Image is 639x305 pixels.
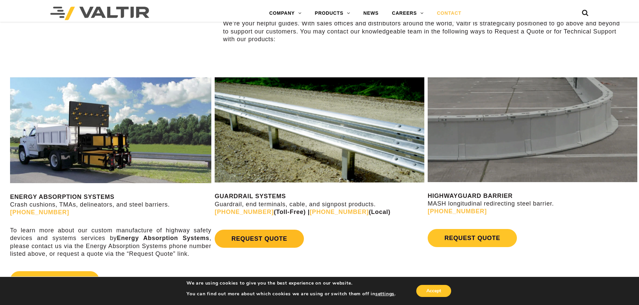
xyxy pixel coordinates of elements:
strong: (Toll-Free) | (Local) [215,209,390,215]
button: settings [375,291,394,297]
a: COMPANY [263,7,308,20]
a: REQUEST QUOTE [428,229,517,247]
a: CAREERS [385,7,430,20]
a: REQUEST QUOTE [10,271,99,289]
strong: GUARDRAIL SYSTEMS [215,193,286,200]
p: To learn more about our custom manufacture of highway safety devices and systems services by , pl... [10,227,211,258]
p: We’re your helpful guides. With sales offices and distributors around the world, Valtir is strate... [223,20,621,43]
a: [PHONE_NUMBER] [310,209,369,215]
button: Accept [416,285,451,297]
p: MASH longitudinal redirecting steel barrier. [428,192,637,216]
img: Guardrail Contact Us Page Image [215,77,424,182]
img: Valtir [50,7,149,20]
p: Crash cushions, TMAs, delineators, and steel barriers. [10,193,211,217]
p: You can find out more about which cookies we are using or switch them off in . [187,291,396,297]
p: We are using cookies to give you the best experience on our website. [187,280,396,286]
a: REQUEST QUOTE [215,230,304,248]
strong: ENERGY ABSORPTION SYSTEMS [10,194,114,200]
a: [PHONE_NUMBER] [428,208,487,215]
a: NEWS [357,7,385,20]
a: PRODUCTS [308,7,357,20]
strong: HIGHWAYGUARD BARRIER [428,193,513,199]
strong: Energy Absorption Systems [117,235,209,241]
a: [PHONE_NUMBER] [215,209,274,215]
img: Radius-Barrier-Section-Highwayguard3 [428,77,637,182]
a: [PHONE_NUMBER] [10,209,69,216]
a: CONTACT [430,7,468,20]
p: Guardrail, end terminals, cable, and signpost products. [215,193,424,216]
img: SS180M Contact Us Page Image [10,77,211,183]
